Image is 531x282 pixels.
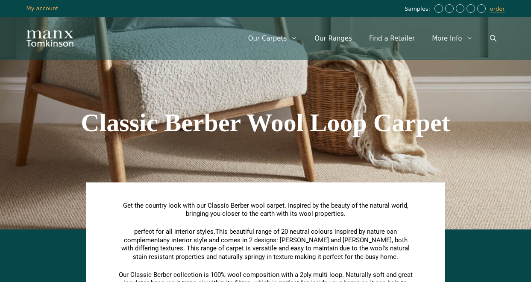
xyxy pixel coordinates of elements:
[121,236,410,261] span: any interior style and comes in 2 designs: [PERSON_NAME] and [PERSON_NAME], both with differing t...
[26,110,505,135] h1: Classic Berber Wool Loop Carpet
[124,228,397,244] span: This beautiful range of 20 neutral colours inspired by nature can complement
[405,6,432,13] span: Samples:
[306,26,361,51] a: Our Ranges
[481,26,505,51] a: Open Search Bar
[240,26,505,51] nav: Primary
[134,228,215,235] span: perfect for all interior styles.
[490,6,505,12] a: order
[423,26,481,51] a: More Info
[361,26,423,51] a: Find a Retailer
[118,202,413,218] p: Get the country look with our Classic Berber wool carpet. Inspired by the beauty of the natural w...
[26,5,59,12] a: My account
[26,30,73,47] img: Manx Tomkinson
[240,26,306,51] a: Our Carpets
